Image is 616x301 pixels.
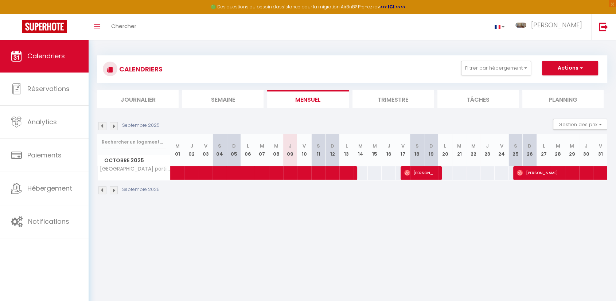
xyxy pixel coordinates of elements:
[27,84,70,93] span: Réservations
[396,134,410,166] th: 17
[565,134,579,166] th: 29
[528,142,531,149] abbr: D
[111,22,136,30] span: Chercher
[457,142,461,149] abbr: M
[437,90,519,108] li: Tâches
[274,142,278,149] abbr: M
[247,142,249,149] abbr: L
[579,134,593,166] th: 30
[523,134,537,166] th: 26
[401,142,405,149] abbr: V
[373,142,377,149] abbr: M
[297,134,311,166] th: 10
[175,142,180,149] abbr: M
[551,134,565,166] th: 28
[495,134,509,166] th: 24
[227,134,241,166] th: 05
[543,142,545,149] abbr: L
[260,142,264,149] abbr: M
[232,142,235,149] abbr: D
[556,142,560,149] abbr: M
[213,134,227,166] th: 04
[98,155,170,166] span: Octobre 2025
[199,134,213,166] th: 03
[97,90,179,108] li: Journalier
[415,142,418,149] abbr: S
[352,90,434,108] li: Trimestre
[404,166,437,180] span: [PERSON_NAME]
[102,136,166,149] input: Rechercher un logement...
[204,142,207,149] abbr: V
[599,142,602,149] abbr: V
[593,134,607,166] th: 31
[452,134,467,166] th: 21
[122,186,160,193] p: Septembre 2025
[269,134,283,166] th: 08
[500,142,503,149] abbr: V
[514,142,517,149] abbr: S
[346,142,348,149] abbr: L
[190,142,193,149] abbr: J
[599,22,608,31] img: logout
[531,20,582,30] span: [PERSON_NAME]
[171,134,185,166] th: 01
[255,134,269,166] th: 07
[182,90,264,108] li: Semaine
[508,134,523,166] th: 25
[480,134,495,166] th: 23
[542,61,598,75] button: Actions
[117,61,163,77] h3: CALENDRIERS
[444,142,446,149] abbr: L
[311,134,325,166] th: 11
[471,142,476,149] abbr: M
[461,61,531,75] button: Filtrer par hébergement
[510,14,591,40] a: ... [PERSON_NAME]
[387,142,390,149] abbr: J
[317,142,320,149] abbr: S
[106,14,142,40] a: Chercher
[241,134,255,166] th: 06
[380,4,406,10] a: >>> ICI <<<<
[27,150,62,160] span: Paiements
[429,142,433,149] abbr: D
[27,51,65,60] span: Calendriers
[303,142,306,149] abbr: V
[28,217,69,226] span: Notifications
[325,134,340,166] th: 12
[522,90,604,108] li: Planning
[382,134,396,166] th: 16
[122,122,160,129] p: Septembre 2025
[368,134,382,166] th: 15
[218,142,221,149] abbr: S
[438,134,452,166] th: 20
[466,134,480,166] th: 22
[267,90,348,108] li: Mensuel
[410,134,424,166] th: 18
[27,184,72,193] span: Hébergement
[99,166,172,172] span: [GEOGRAPHIC_DATA] particulier - [PERSON_NAME]
[27,117,57,126] span: Analytics
[184,134,199,166] th: 02
[358,142,363,149] abbr: M
[585,142,588,149] abbr: J
[553,119,607,130] button: Gestion des prix
[331,142,334,149] abbr: D
[424,134,438,166] th: 19
[22,20,67,33] img: Super Booking
[289,142,292,149] abbr: J
[537,134,551,166] th: 27
[486,142,489,149] abbr: J
[515,23,526,28] img: ...
[339,134,354,166] th: 13
[354,134,368,166] th: 14
[570,142,574,149] abbr: M
[283,134,297,166] th: 09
